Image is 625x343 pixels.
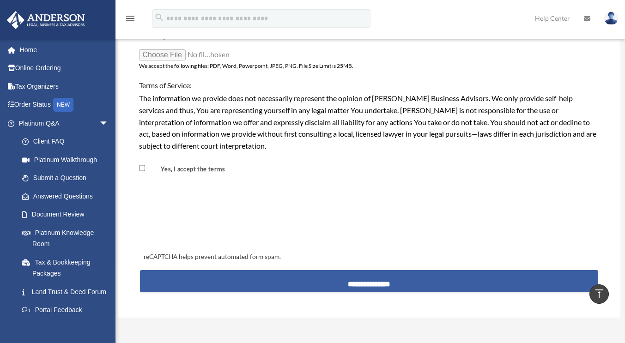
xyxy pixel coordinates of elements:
[6,77,122,96] a: Tax Organizers
[6,96,122,114] a: Order StatusNEW
[99,114,118,133] span: arrow_drop_down
[141,197,281,233] iframe: reCAPTCHA
[139,62,353,69] span: We accept the following files: PDF, Word, Powerpoint, JPEG, PNG. File Size Limit is 25MB.
[4,11,88,29] img: Anderson Advisors Platinum Portal
[13,223,122,253] a: Platinum Knowledge Room
[53,98,73,112] div: NEW
[13,132,122,151] a: Client FAQ
[13,283,122,301] a: Land Trust & Deed Forum
[147,165,229,174] label: Yes, I accept the terms
[154,12,164,23] i: search
[13,301,122,319] a: Portal Feedback
[139,92,600,151] div: The information we provide does not necessarily represent the opinion of [PERSON_NAME] Business A...
[140,252,599,263] div: reCAPTCHA helps prevent automated form spam.
[6,41,122,59] a: Home
[604,12,618,25] img: User Pic
[125,16,136,24] a: menu
[6,59,122,78] a: Online Ordering
[6,114,122,132] a: Platinum Q&Aarrow_drop_down
[125,13,136,24] i: menu
[139,80,600,90] h4: Terms of Service:
[13,187,122,205] a: Answered Questions
[13,150,122,169] a: Platinum Walkthrough
[13,205,118,224] a: Document Review
[594,288,605,299] i: vertical_align_top
[13,253,122,283] a: Tax & Bookkeeping Packages
[589,284,609,304] a: vertical_align_top
[13,169,122,187] a: Submit a Question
